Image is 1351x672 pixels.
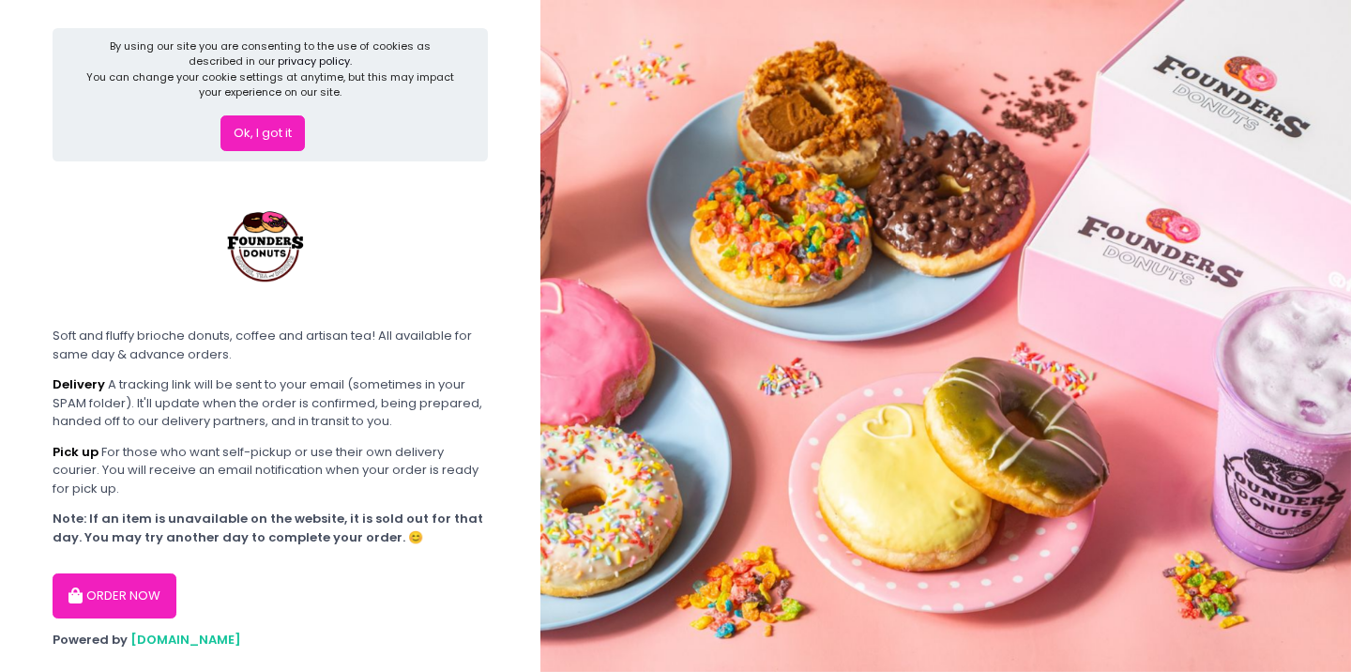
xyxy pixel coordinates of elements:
button: ORDER NOW [53,573,176,619]
img: Founders Donuts [197,174,338,314]
b: Pick up [53,443,99,461]
div: Note: If an item is unavailable on the website, it is sold out for that day. You may try another ... [53,510,488,546]
div: Powered by [53,631,488,649]
div: For those who want self-pickup or use their own delivery courier. You will receive an email notif... [53,443,488,498]
a: [DOMAIN_NAME] [130,631,241,649]
div: By using our site you are consenting to the use of cookies as described in our You can change you... [84,38,457,100]
div: Soft and fluffy brioche donuts, coffee and artisan tea! All available for same day & advance orders. [53,327,488,363]
b: Delivery [53,375,105,393]
button: Ok, I got it [220,115,305,151]
div: A tracking link will be sent to your email (sometimes in your SPAM folder). It'll update when the... [53,375,488,431]
a: privacy policy. [278,53,352,69]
